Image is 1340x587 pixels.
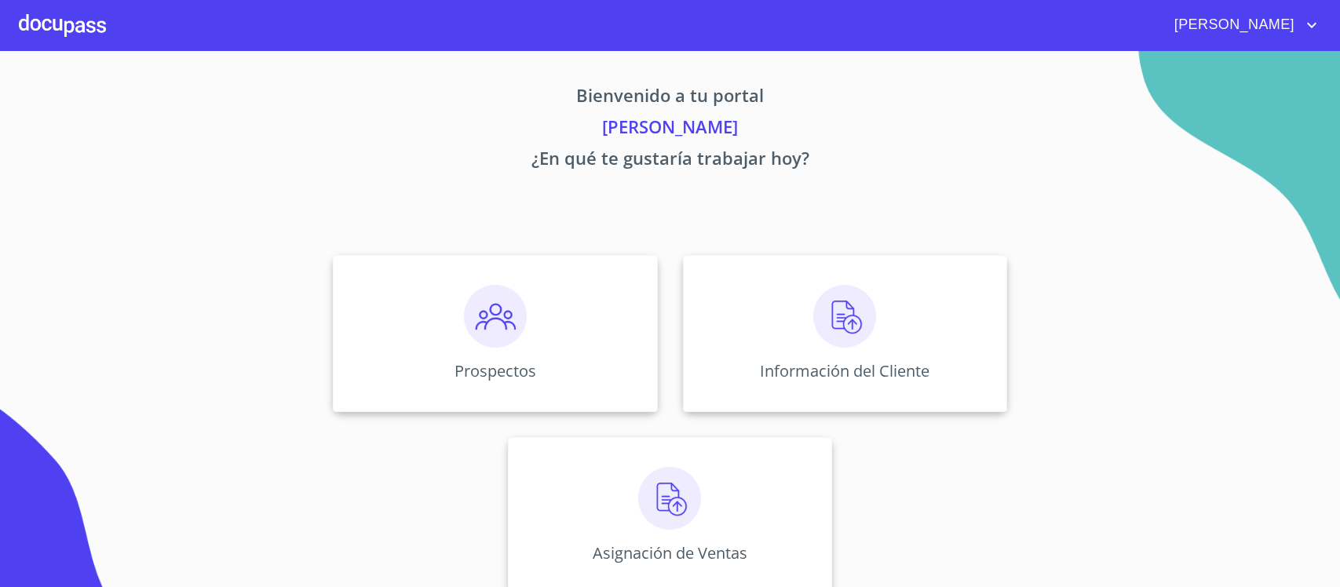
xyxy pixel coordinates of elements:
[455,360,536,381] p: Prospectos
[187,114,1154,145] p: [PERSON_NAME]
[760,360,929,381] p: Información del Cliente
[1163,13,1321,38] button: account of current user
[593,542,747,563] p: Asignación de Ventas
[187,82,1154,114] p: Bienvenido a tu portal
[638,467,701,530] img: carga.png
[813,285,876,348] img: carga.png
[187,145,1154,177] p: ¿En qué te gustaría trabajar hoy?
[464,285,527,348] img: prospectos.png
[1163,13,1302,38] span: [PERSON_NAME]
